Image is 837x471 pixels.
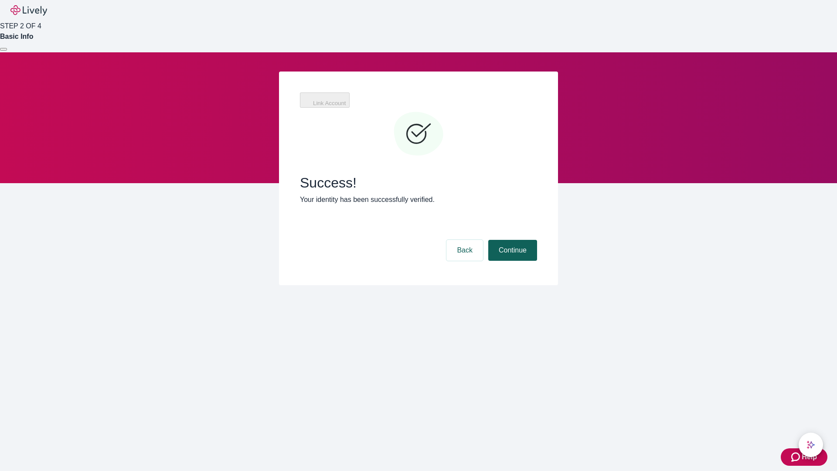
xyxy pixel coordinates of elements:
[806,440,815,449] svg: Lively AI Assistant
[802,452,817,462] span: Help
[791,452,802,462] svg: Zendesk support icon
[799,433,823,457] button: chat
[300,174,537,191] span: Success!
[10,5,47,16] img: Lively
[300,195,537,205] p: Your identity has been successfully verified.
[392,108,445,160] svg: Checkmark icon
[446,240,483,261] button: Back
[488,240,537,261] button: Continue
[781,448,827,466] button: Zendesk support iconHelp
[300,92,350,108] button: Link Account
